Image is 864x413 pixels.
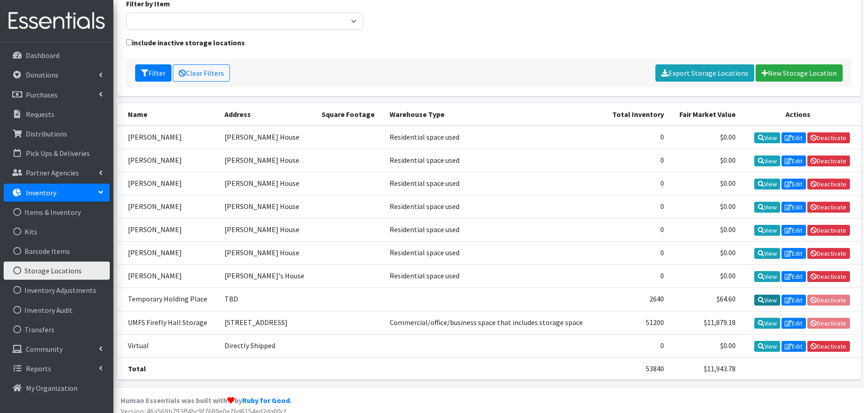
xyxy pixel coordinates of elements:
input: include inactive storage locations [126,39,132,45]
a: View [754,271,780,282]
th: Total Inventory [602,103,669,126]
td: 0 [602,242,669,265]
a: New Storage Location [756,64,843,82]
td: [PERSON_NAME]'s House [219,265,316,288]
a: Deactivate [807,341,850,352]
p: Requests [26,110,54,119]
label: include inactive storage locations [126,37,245,48]
td: Residential space used [384,149,602,172]
button: Filter [135,64,171,82]
a: View [754,225,780,236]
p: Community [26,345,63,354]
p: Pick Ups & Deliveries [26,149,90,158]
td: 0 [602,265,669,288]
td: $0.00 [669,195,741,218]
td: $0.00 [669,126,741,149]
td: [PERSON_NAME] House [219,242,316,265]
td: 53840 [602,357,669,379]
th: Name [117,103,220,126]
a: Ruby for Good [242,396,290,405]
td: $0.00 [669,265,741,288]
td: [PERSON_NAME] House [219,195,316,218]
td: Directly Shipped [219,334,316,357]
a: Deactivate [807,202,850,213]
a: Edit [781,318,806,329]
th: Actions [741,103,860,126]
td: Residential space used [384,195,602,218]
a: View [754,179,780,189]
a: Edit [781,225,806,236]
a: Inventory Audit [4,301,110,319]
td: Residential space used [384,265,602,288]
a: Pick Ups & Deliveries [4,144,110,162]
a: Inventory [4,184,110,202]
td: [PERSON_NAME] [117,219,220,242]
a: View [754,202,780,213]
td: [PERSON_NAME] [117,195,220,218]
a: Edit [781,179,806,189]
a: View [754,248,780,259]
a: Deactivate [807,248,850,259]
td: Residential space used [384,126,602,149]
a: Deactivate [807,225,850,236]
td: [PERSON_NAME] [117,126,220,149]
td: Commercial/office/business space that includes storage space [384,311,602,334]
td: [PERSON_NAME] [117,149,220,172]
a: Edit [781,202,806,213]
p: Partner Agencies [26,168,79,177]
td: $0.00 [669,149,741,172]
td: 51200 [602,311,669,334]
td: $0.00 [669,242,741,265]
a: Purchases [4,86,110,104]
a: Reports [4,360,110,378]
a: Edit [781,295,806,306]
a: Deactivate [807,155,850,166]
td: 0 [602,126,669,149]
a: Deactivate [807,179,850,189]
a: Community [4,340,110,358]
a: Edit [781,132,806,143]
td: Residential space used [384,172,602,195]
a: View [754,295,780,306]
td: TBD [219,288,316,311]
a: Inventory Adjustments [4,281,110,299]
th: Address [219,103,316,126]
a: View [754,341,780,352]
p: Reports [26,364,51,373]
p: Dashboard [26,51,59,60]
a: My Organization [4,379,110,397]
td: Residential space used [384,242,602,265]
strong: Human Essentials was built with by . [121,396,292,405]
a: Distributions [4,125,110,143]
td: 0 [602,219,669,242]
td: 0 [602,195,669,218]
a: Storage Locations [4,262,110,280]
a: Deactivate [807,132,850,143]
td: $0.00 [669,172,741,195]
th: Square Footage [316,103,385,126]
a: Clear Filters [173,64,230,82]
a: View [754,155,780,166]
p: Inventory [26,188,56,197]
td: $11,943.78 [669,357,741,379]
th: Fair Market Value [669,103,741,126]
td: Temporary Holding Place [117,288,220,311]
td: $0.00 [669,334,741,357]
td: $64.60 [669,288,741,311]
a: Barcode Items [4,242,110,260]
td: 2640 [602,288,669,311]
a: Edit [781,341,806,352]
a: Items & Inventory [4,203,110,221]
td: 0 [602,172,669,195]
td: [STREET_ADDRESS] [219,311,316,334]
td: [PERSON_NAME] House [219,219,316,242]
a: Kits [4,223,110,241]
td: [PERSON_NAME] House [219,149,316,172]
td: [PERSON_NAME] House [219,172,316,195]
a: Export Storage Locations [655,64,754,82]
td: [PERSON_NAME] [117,172,220,195]
a: Transfers [4,321,110,339]
td: [PERSON_NAME] [117,242,220,265]
th: Warehouse Type [384,103,602,126]
a: Donations [4,66,110,84]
